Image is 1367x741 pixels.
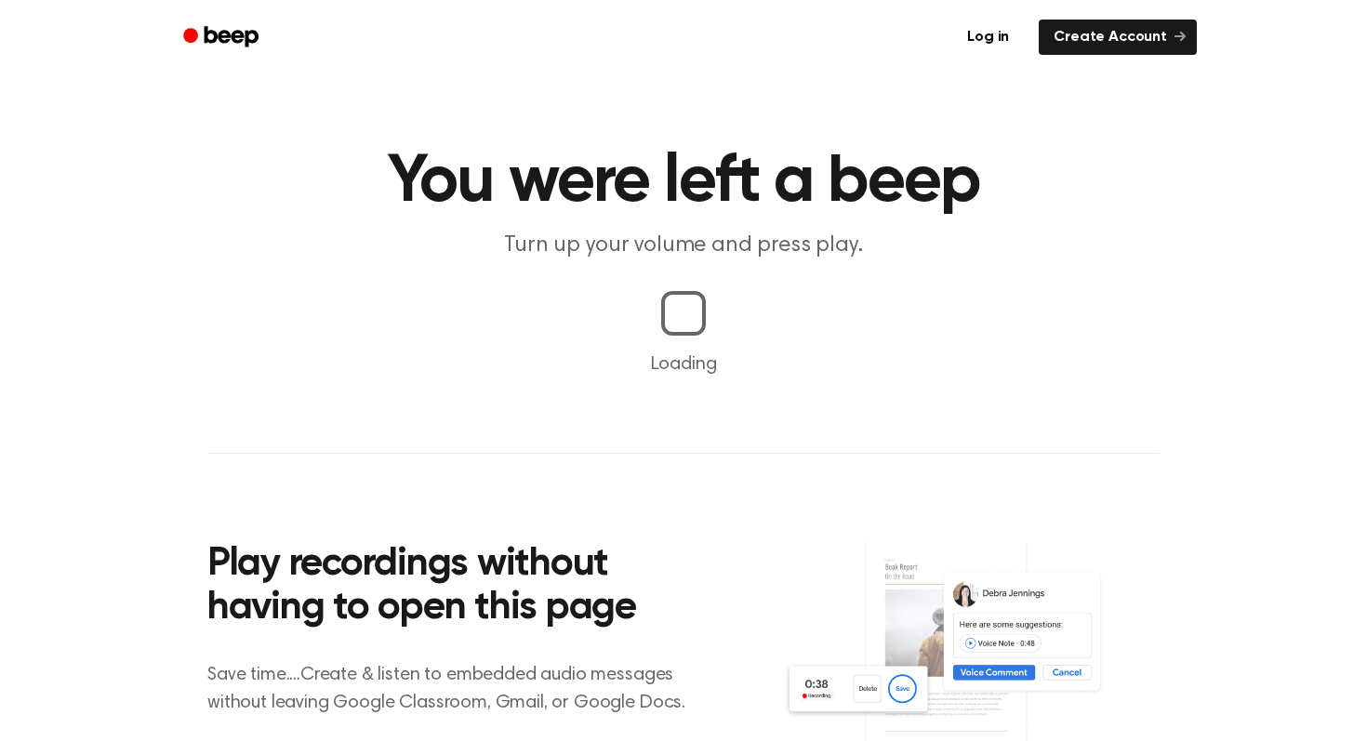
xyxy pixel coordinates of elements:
[207,543,709,631] h2: Play recordings without having to open this page
[949,16,1028,59] a: Log in
[207,661,709,717] p: Save time....Create & listen to embedded audio messages without leaving Google Classroom, Gmail, ...
[326,231,1041,261] p: Turn up your volume and press play.
[1039,20,1197,55] a: Create Account
[207,149,1160,216] h1: You were left a beep
[170,20,275,56] a: Beep
[22,351,1345,378] p: Loading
